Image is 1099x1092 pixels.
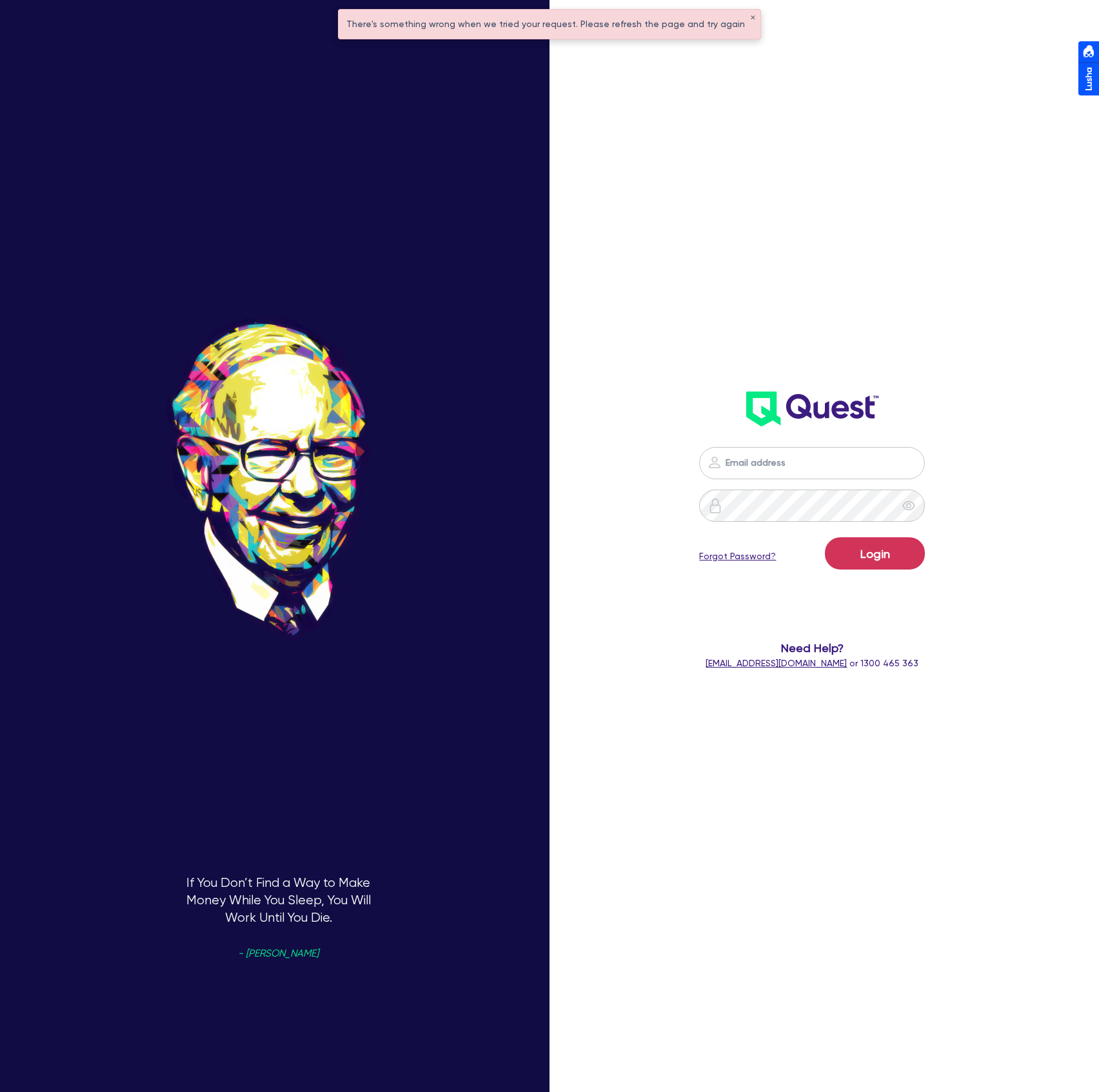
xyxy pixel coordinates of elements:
[707,455,722,470] img: icon-password
[175,875,382,1081] p: If You Don’t Find a Way to Make Money While You Sleep, You Will Work Until You Die.
[825,537,925,570] button: Login
[746,392,878,426] img: wH2k97JdezQIQAAAABJRU5ErkJggg==
[668,639,958,657] span: Need Help?
[699,447,925,479] input: Email address
[339,10,760,39] div: There's something wrong when we tried your request. Please refresh the page and try again
[238,949,319,958] span: - [PERSON_NAME]
[708,498,723,513] img: icon-password
[706,658,847,668] a: [EMAIL_ADDRESS][DOMAIN_NAME]
[706,658,918,668] span: or 1300 465 363
[902,499,915,512] span: eye
[750,15,755,21] button: ✕
[699,550,776,563] a: Forgot Password?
